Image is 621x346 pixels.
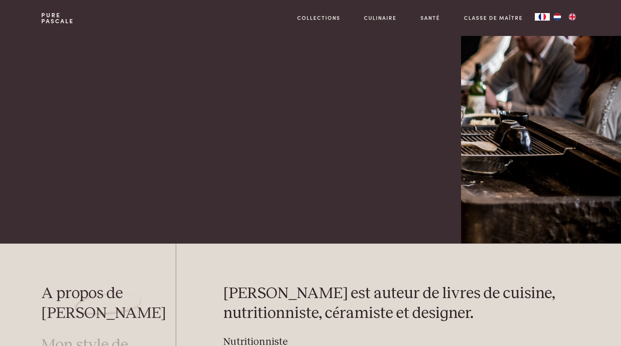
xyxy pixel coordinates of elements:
[535,13,550,21] a: FR
[550,13,580,21] ul: Language list
[41,12,74,24] a: PurePascale
[41,284,176,324] a: A propos de [PERSON_NAME]
[420,14,440,22] a: Santé
[565,13,580,21] a: EN
[223,284,580,324] h2: [PERSON_NAME] est auteur de livres de cuisine, nutritionniste, céramiste et designer.
[535,13,580,21] aside: Language selected: Français
[364,14,397,22] a: Culinaire
[550,13,565,21] a: NL
[297,14,340,22] a: Collections
[464,14,523,22] a: Classe de maître
[535,13,550,21] div: Language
